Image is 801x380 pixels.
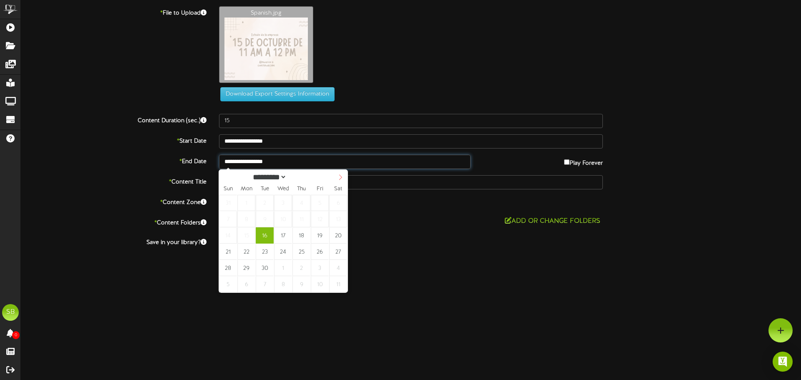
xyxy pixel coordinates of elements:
div: SB [2,304,19,321]
span: October 11, 2025 [329,276,347,292]
span: September 18, 2025 [292,227,310,244]
span: September 14, 2025 [219,227,237,244]
span: September 25, 2025 [292,244,310,260]
label: Content Duration (sec.) [15,114,213,125]
span: October 7, 2025 [256,276,274,292]
span: September 10, 2025 [274,211,292,227]
span: October 10, 2025 [311,276,329,292]
span: September 24, 2025 [274,244,292,260]
label: Start Date [15,134,213,146]
span: September 27, 2025 [329,244,347,260]
label: Save in your library? [15,236,213,247]
span: September 12, 2025 [311,211,329,227]
button: Add or Change Folders [502,216,603,226]
span: September 23, 2025 [256,244,274,260]
span: Thu [292,186,311,192]
input: Title of this Content [219,175,603,189]
span: September 6, 2025 [329,195,347,211]
label: File to Upload [15,6,213,18]
label: Content Title [15,175,213,186]
span: September 28, 2025 [219,260,237,276]
span: August 31, 2025 [219,195,237,211]
span: September 19, 2025 [311,227,329,244]
span: September 7, 2025 [219,211,237,227]
span: September 15, 2025 [237,227,255,244]
span: September 22, 2025 [237,244,255,260]
label: Content Zone [15,196,213,207]
span: September 16, 2025 [256,227,274,244]
span: September 20, 2025 [329,227,347,244]
span: October 2, 2025 [292,260,310,276]
span: 0 [12,331,20,339]
span: Sat [329,186,348,192]
span: September 9, 2025 [256,211,274,227]
span: Wed [274,186,292,192]
span: September 3, 2025 [274,195,292,211]
span: September 1, 2025 [237,195,255,211]
label: Play Forever [564,155,603,168]
span: September 21, 2025 [219,244,237,260]
span: October 9, 2025 [292,276,310,292]
span: Fri [311,186,329,192]
span: October 5, 2025 [219,276,237,292]
span: September 11, 2025 [292,211,310,227]
span: October 6, 2025 [237,276,255,292]
span: October 3, 2025 [311,260,329,276]
span: September 17, 2025 [274,227,292,244]
span: September 13, 2025 [329,211,347,227]
span: Mon [237,186,256,192]
span: October 1, 2025 [274,260,292,276]
input: Play Forever [564,159,569,165]
span: September 26, 2025 [311,244,329,260]
span: September 29, 2025 [237,260,255,276]
input: Year [287,173,317,181]
span: September 4, 2025 [292,195,310,211]
span: September 5, 2025 [311,195,329,211]
span: October 4, 2025 [329,260,347,276]
a: Download Export Settings Information [216,91,335,97]
span: Tue [256,186,274,192]
span: September 2, 2025 [256,195,274,211]
span: September 8, 2025 [237,211,255,227]
span: October 8, 2025 [274,276,292,292]
label: Content Folders [15,216,213,227]
label: End Date [15,155,213,166]
div: Open Intercom Messenger [773,352,793,372]
span: September 30, 2025 [256,260,274,276]
span: Sun [219,186,237,192]
button: Download Export Settings Information [220,87,335,101]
